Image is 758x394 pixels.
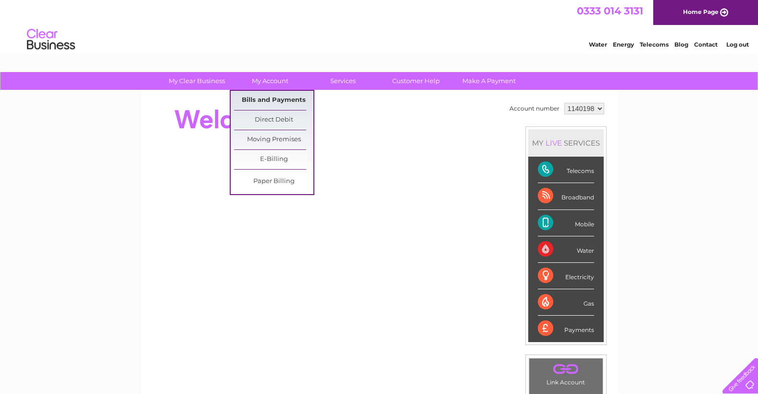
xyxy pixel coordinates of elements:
[674,41,688,48] a: Blog
[449,72,529,90] a: Make A Payment
[507,100,562,117] td: Account number
[640,41,669,48] a: Telecoms
[538,210,594,236] div: Mobile
[538,157,594,183] div: Telecoms
[376,72,456,90] a: Customer Help
[589,41,607,48] a: Water
[538,289,594,316] div: Gas
[538,263,594,289] div: Electricity
[577,5,643,17] a: 0333 014 3131
[538,183,594,209] div: Broadband
[157,72,236,90] a: My Clear Business
[528,129,604,157] div: MY SERVICES
[613,41,634,48] a: Energy
[538,236,594,263] div: Water
[694,41,718,48] a: Contact
[532,361,600,378] a: .
[230,72,310,90] a: My Account
[726,41,749,48] a: Log out
[152,5,607,47] div: Clear Business is a trading name of Verastar Limited (registered in [GEOGRAPHIC_DATA] No. 3667643...
[234,111,313,130] a: Direct Debit
[234,150,313,169] a: E-Billing
[303,72,383,90] a: Services
[234,91,313,110] a: Bills and Payments
[234,130,313,149] a: Moving Premises
[529,358,603,388] td: Link Account
[26,25,75,54] img: logo.png
[234,172,313,191] a: Paper Billing
[538,316,594,342] div: Payments
[544,138,564,148] div: LIVE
